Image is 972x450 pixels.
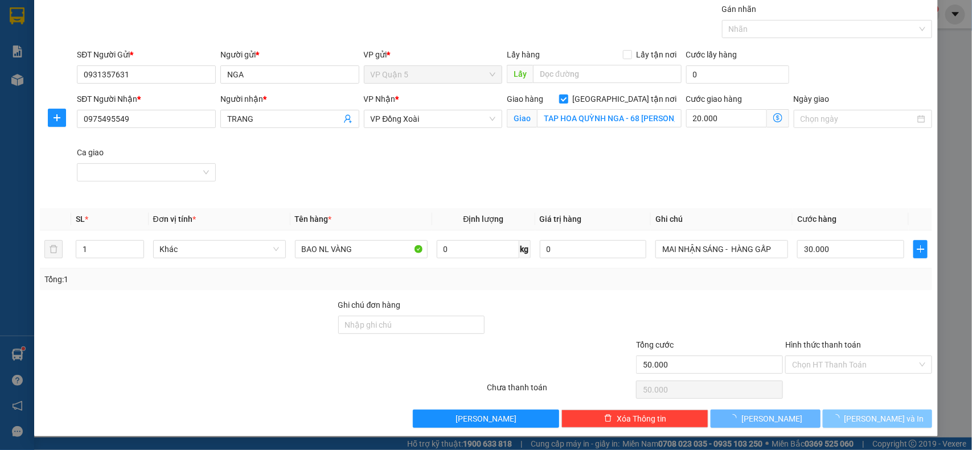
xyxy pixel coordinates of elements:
[87,73,101,85] span: CC
[568,93,682,105] span: [GEOGRAPHIC_DATA] tận nơi
[295,240,428,258] input: VD: Bàn, Ghế
[914,245,927,254] span: plus
[617,412,666,425] span: Xóa Thông tin
[10,11,27,23] span: Gửi:
[686,109,767,127] input: Cước giao hàng
[413,410,560,428] button: [PERSON_NAME]
[801,113,916,125] input: Ngày giao
[832,414,844,422] span: loading
[89,11,116,23] span: Nhận:
[153,214,196,224] span: Đơn vị tính
[537,109,682,127] input: Giao tận nơi
[44,240,63,258] button: delete
[632,48,682,61] span: Lấy tận nơi
[507,65,533,83] span: Lấy
[364,94,396,104] span: VP Nhận
[456,412,516,425] span: [PERSON_NAME]
[507,109,537,127] span: Giao
[561,410,708,428] button: deleteXóa Thông tin
[655,240,788,258] input: Ghi Chú
[44,273,376,286] div: Tổng: 1
[823,410,932,428] button: [PERSON_NAME] và In
[464,214,504,224] span: Định lượng
[686,50,737,59] label: Cước lấy hàng
[220,93,359,105] div: Người nhận
[131,249,143,258] span: Decrease Value
[134,250,141,257] span: down
[160,241,279,258] span: Khác
[134,242,141,249] span: up
[10,37,81,51] div: HUY KT
[794,94,830,104] label: Ngày giao
[711,410,820,428] button: [PERSON_NAME]
[76,214,85,224] span: SL
[636,340,674,349] span: Tổng cước
[507,94,543,104] span: Giao hàng
[48,113,65,122] span: plus
[773,113,782,122] span: dollar-circle
[343,114,352,123] span: user-add
[295,214,332,224] span: Tên hàng
[131,241,143,249] span: Increase Value
[48,109,66,127] button: plus
[844,412,924,425] span: [PERSON_NAME] và In
[89,37,166,51] div: HUY KT
[507,50,540,59] span: Lấy hàng
[519,240,531,258] span: kg
[722,5,757,14] label: Gán nhãn
[364,48,503,61] div: VP gửi
[371,66,496,83] span: VP Quận 5
[89,10,166,37] div: VP Đồng Xoài
[338,316,485,334] input: Ghi chú đơn hàng
[729,414,741,422] span: loading
[77,148,104,157] label: Ca giao
[77,48,216,61] div: SĐT Người Gửi
[604,414,612,423] span: delete
[797,214,836,224] span: Cước hàng
[220,48,359,61] div: Người gửi
[371,110,496,127] span: VP Đồng Xoài
[10,10,81,37] div: VP Quận 5
[913,240,928,258] button: plus
[486,381,635,401] div: Chưa thanh toán
[338,300,401,309] label: Ghi chú đơn hàng
[686,65,789,84] input: Cước lấy hàng
[651,208,793,230] th: Ghi chú
[741,412,802,425] span: [PERSON_NAME]
[686,94,743,104] label: Cước giao hàng
[77,93,216,105] div: SĐT Người Nhận
[540,240,647,258] input: 0
[540,214,582,224] span: Giá trị hàng
[533,65,682,83] input: Dọc đường
[785,340,861,349] label: Hình thức thanh toán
